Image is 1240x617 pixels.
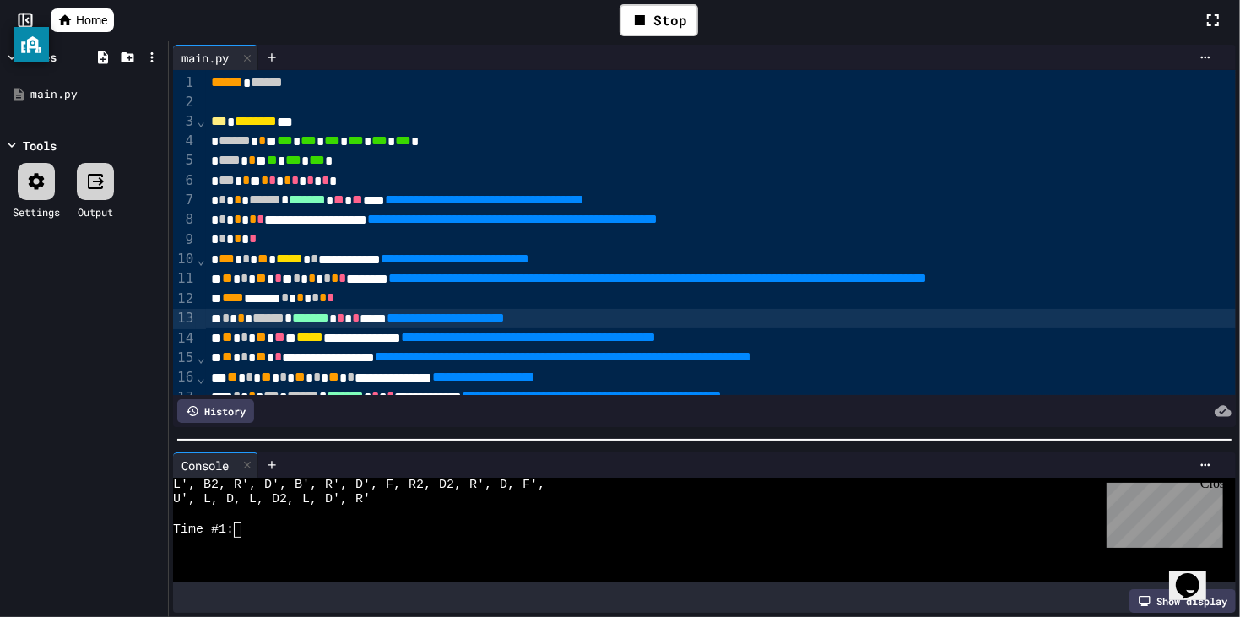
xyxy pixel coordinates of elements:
div: 6 [173,171,196,191]
span: Time #1: [173,522,234,538]
div: 7 [173,191,196,210]
span: Home [76,12,107,29]
div: 11 [173,269,196,289]
span: Fold line [196,349,206,365]
div: Output [78,204,113,219]
span: Fold line [196,370,206,386]
iframe: chat widget [1169,549,1223,600]
div: 3 [173,112,196,132]
div: main.py [30,86,162,103]
span: Fold line [196,252,206,268]
div: 16 [173,368,196,387]
div: main.py [173,49,237,67]
div: 1 [173,73,196,93]
div: 13 [173,309,196,328]
div: 10 [173,250,196,269]
div: main.py [173,45,258,70]
span: Fold line [196,113,206,129]
div: Show display [1129,589,1236,613]
iframe: chat widget [1100,476,1223,548]
span: L', B2, R', D', B', R', D', F, R2, D2, R', D, F', [173,478,545,493]
a: Home [51,8,114,32]
div: 17 [173,388,196,408]
div: 8 [173,210,196,230]
div: Console [173,452,258,478]
div: 14 [173,329,196,349]
div: Settings [13,204,60,219]
div: 9 [173,230,196,250]
div: History [177,399,254,423]
span: U', L, D, L, D2, L, D', R' [173,492,371,507]
div: Stop [620,4,698,36]
div: Tools [23,137,57,154]
div: Chat with us now!Close [7,7,116,107]
div: 2 [173,93,196,111]
div: 12 [173,290,196,309]
button: privacy banner [14,27,49,62]
div: 5 [173,151,196,170]
div: 4 [173,132,196,151]
div: 15 [173,349,196,368]
div: Console [173,457,237,474]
